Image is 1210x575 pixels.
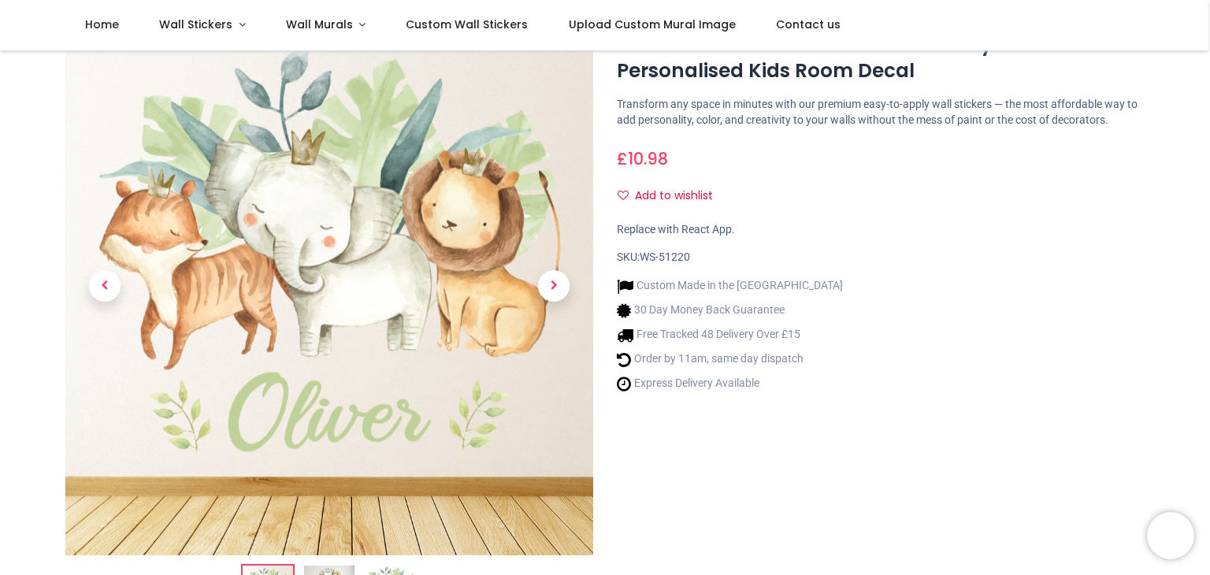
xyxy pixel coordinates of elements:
[618,190,629,201] i: Add to wishlist
[617,97,1145,128] p: Transform any space in minutes with our premium easy-to-apply wall stickers — the most affordable...
[617,31,1145,85] h1: Custom Name Safari Animals Nursery Wall Sticker Personalised Kids Room Decal
[617,376,843,392] li: Express Delivery Available
[65,105,144,467] a: Previous
[617,327,843,343] li: Free Tracked 48 Delivery Over £15
[538,270,570,302] span: Next
[65,28,593,555] img: Custom Name Safari Animals Nursery Wall Sticker Personalised Kids Room Decal
[286,17,353,32] span: Wall Murals
[640,250,690,263] span: WS-51220
[617,351,843,368] li: Order by 11am, same day dispatch
[85,17,119,32] span: Home
[569,17,736,32] span: Upload Custom Mural Image
[617,222,1145,238] div: Replace with React App.
[1147,512,1194,559] iframe: Brevo live chat
[617,302,843,319] li: 30 Day Money Back Guarantee
[617,278,843,295] li: Custom Made in the [GEOGRAPHIC_DATA]
[514,105,593,467] a: Next
[406,17,528,32] span: Custom Wall Stickers
[159,17,232,32] span: Wall Stickers
[617,147,668,170] span: £
[617,183,726,210] button: Add to wishlistAdd to wishlist
[628,147,668,170] span: 10.98
[617,250,1145,265] div: SKU:
[89,270,121,302] span: Previous
[776,17,841,32] span: Contact us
